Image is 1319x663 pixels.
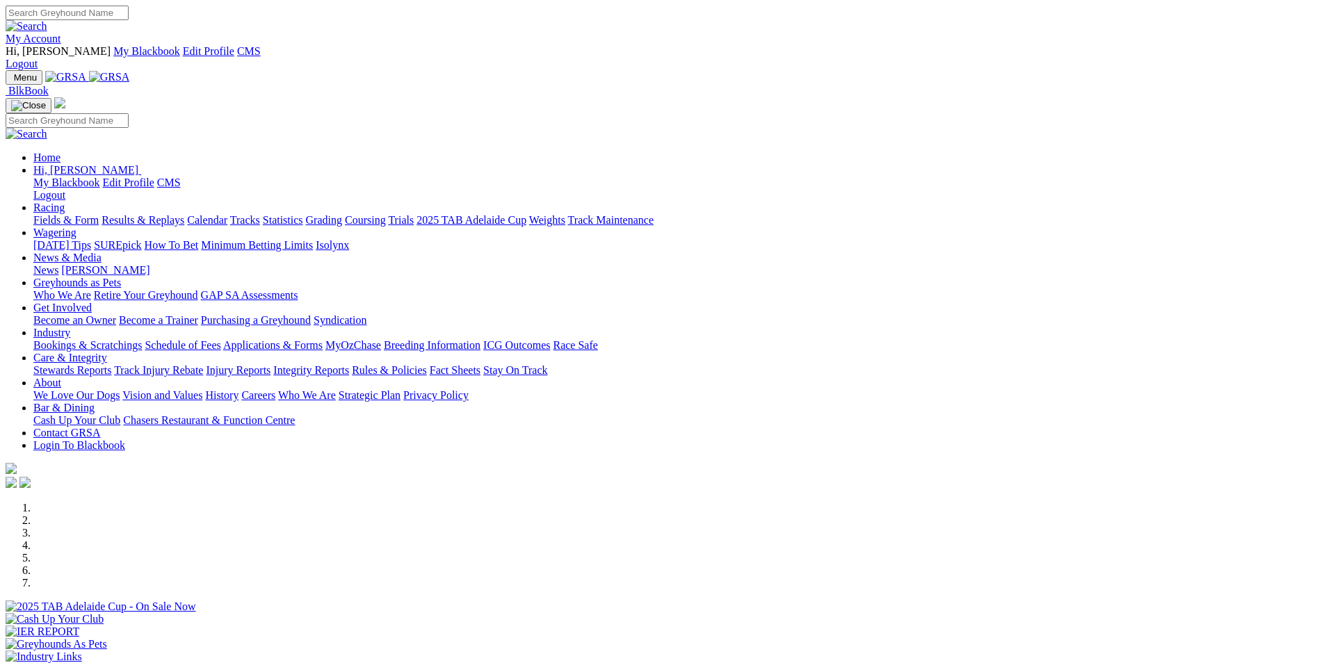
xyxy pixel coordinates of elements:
div: Industry [33,339,1313,352]
a: [DATE] Tips [33,239,91,251]
a: Fields & Form [33,214,99,226]
a: Purchasing a Greyhound [201,314,311,326]
a: Injury Reports [206,364,270,376]
a: Track Maintenance [568,214,654,226]
div: Greyhounds as Pets [33,289,1313,302]
a: Chasers Restaurant & Function Centre [123,414,295,426]
a: Industry [33,327,70,338]
button: Toggle navigation [6,98,51,113]
div: My Account [6,45,1313,70]
a: Results & Replays [102,214,184,226]
a: Get Involved [33,302,92,313]
a: CMS [237,45,261,57]
img: logo-grsa-white.png [6,463,17,474]
a: History [205,389,238,401]
a: Login To Blackbook [33,439,125,451]
a: SUREpick [94,239,141,251]
a: My Account [6,33,61,44]
a: Schedule of Fees [145,339,220,351]
a: Privacy Policy [403,389,469,401]
img: GRSA [89,71,130,83]
div: Hi, [PERSON_NAME] [33,177,1313,202]
a: How To Bet [145,239,199,251]
a: Fact Sheets [430,364,480,376]
a: Contact GRSA [33,427,100,439]
div: Bar & Dining [33,414,1313,427]
a: Grading [306,214,342,226]
a: Breeding Information [384,339,480,351]
a: Integrity Reports [273,364,349,376]
a: Home [33,152,60,163]
input: Search [6,6,129,20]
a: Bar & Dining [33,402,95,414]
a: Stewards Reports [33,364,111,376]
a: We Love Our Dogs [33,389,120,401]
span: Menu [14,72,37,83]
a: Racing [33,202,65,213]
a: Syndication [314,314,366,326]
img: IER REPORT [6,625,79,638]
img: facebook.svg [6,477,17,488]
a: Isolynx [316,239,349,251]
a: Who We Are [33,289,91,301]
a: Trials [388,214,414,226]
a: [PERSON_NAME] [61,264,149,276]
a: BlkBook [6,85,49,97]
a: Applications & Forms [223,339,323,351]
a: News & Media [33,252,102,263]
a: Logout [6,58,38,69]
button: Toggle navigation [6,70,42,85]
a: Race Safe [553,339,597,351]
a: Edit Profile [183,45,234,57]
img: Close [11,100,46,111]
a: Edit Profile [103,177,154,188]
a: Rules & Policies [352,364,427,376]
a: Become a Trainer [119,314,198,326]
a: Calendar [187,214,227,226]
div: Racing [33,214,1313,227]
a: CMS [157,177,181,188]
img: 2025 TAB Adelaide Cup - On Sale Now [6,600,196,613]
a: MyOzChase [325,339,381,351]
span: Hi, [PERSON_NAME] [33,164,138,176]
a: Logout [33,189,65,201]
a: My Blackbook [113,45,180,57]
a: ICG Outcomes [483,339,550,351]
img: logo-grsa-white.png [54,97,65,108]
img: GRSA [45,71,86,83]
a: Vision and Values [122,389,202,401]
div: Get Involved [33,314,1313,327]
a: Hi, [PERSON_NAME] [33,164,141,176]
input: Search [6,113,129,128]
a: GAP SA Assessments [201,289,298,301]
div: News & Media [33,264,1313,277]
span: BlkBook [8,85,49,97]
img: Greyhounds As Pets [6,638,107,650]
a: Retire Your Greyhound [94,289,198,301]
img: Search [6,128,47,140]
span: Hi, [PERSON_NAME] [6,45,111,57]
img: Industry Links [6,650,82,663]
a: Careers [241,389,275,401]
a: News [33,264,58,276]
a: Track Injury Rebate [114,364,203,376]
a: Care & Integrity [33,352,107,363]
a: Wagering [33,227,76,238]
a: Strategic Plan [339,389,400,401]
a: Greyhounds as Pets [33,277,121,288]
a: Bookings & Scratchings [33,339,142,351]
a: 2025 TAB Adelaide Cup [416,214,526,226]
div: About [33,389,1313,402]
a: Coursing [345,214,386,226]
a: About [33,377,61,388]
a: Tracks [230,214,260,226]
div: Wagering [33,239,1313,252]
img: Cash Up Your Club [6,613,104,625]
a: My Blackbook [33,177,100,188]
a: Stay On Track [483,364,547,376]
a: Cash Up Your Club [33,414,120,426]
a: Minimum Betting Limits [201,239,313,251]
a: Weights [529,214,565,226]
img: Search [6,20,47,33]
img: twitter.svg [19,477,31,488]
